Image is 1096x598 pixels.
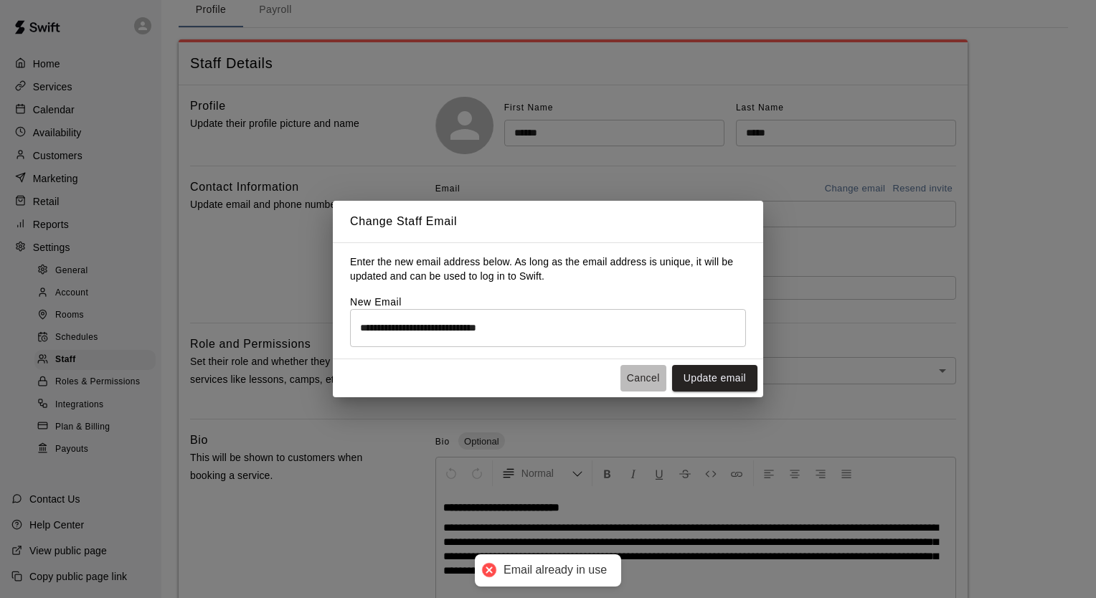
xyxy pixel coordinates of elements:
div: Email already in use [504,563,607,578]
h2: Change Staff Email [333,201,763,242]
label: New Email [350,296,402,308]
button: Update email [672,365,757,391]
button: Cancel [620,365,666,391]
p: Enter the new email address below. As long as the email address is unique, it will be updated and... [350,255,746,283]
